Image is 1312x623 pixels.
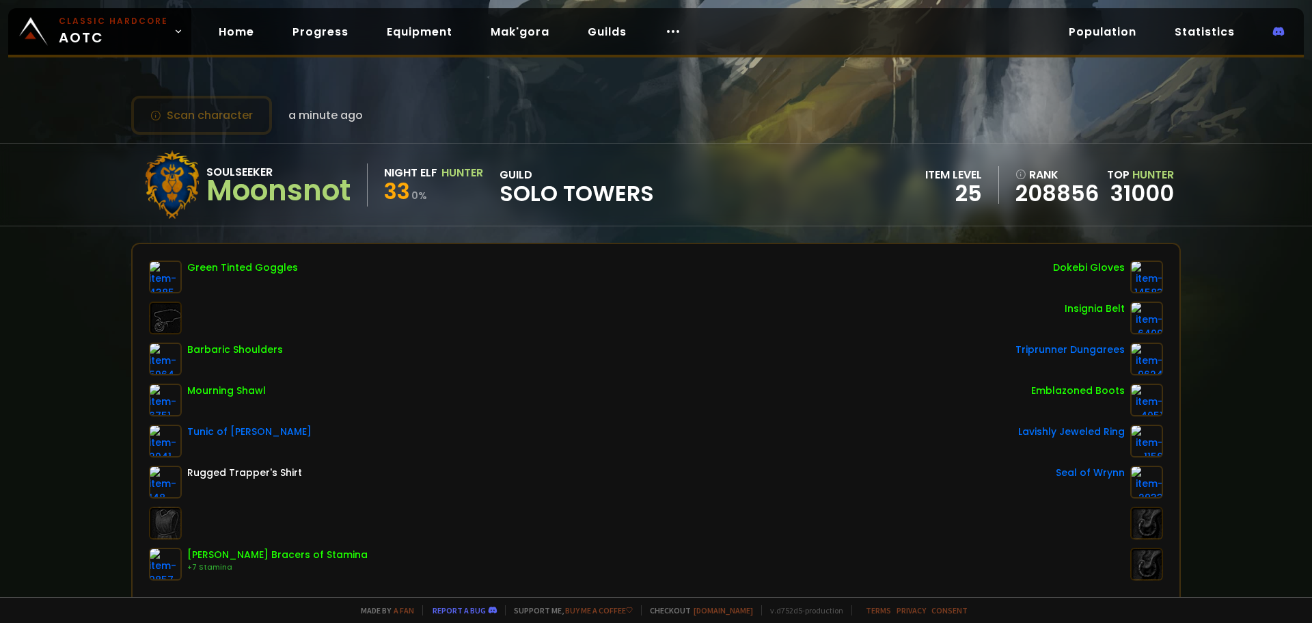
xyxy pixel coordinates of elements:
[500,166,654,204] div: guild
[187,562,368,573] div: +7 Stamina
[1130,384,1163,416] img: item-4051
[149,548,182,581] img: item-9857
[288,107,363,124] span: a minute ago
[206,163,351,181] div: Soulseeker
[1130,425,1163,458] img: item-1156
[925,166,982,183] div: item level
[149,384,182,416] img: item-6751
[694,605,753,615] a: [DOMAIN_NAME]
[1110,178,1174,209] a: 31000
[1015,183,1099,204] a: 208856
[433,605,486,615] a: Report a bug
[1107,166,1174,183] div: Top
[1130,466,1163,499] img: item-2933
[282,18,359,46] a: Progress
[187,261,298,275] div: Green Tinted Goggles
[1130,343,1163,375] img: item-9624
[149,261,182,293] img: item-4385
[206,181,351,201] div: Moonsnot
[1130,261,1163,293] img: item-14583
[641,605,753,615] span: Checkout
[577,18,638,46] a: Guilds
[1018,425,1125,439] div: Lavishly Jeweled Ring
[1015,343,1125,357] div: Triprunner Dungarees
[1031,384,1125,398] div: Emblazoned Boots
[931,605,968,615] a: Consent
[394,605,414,615] a: a fan
[441,164,483,181] div: Hunter
[1130,302,1163,334] img: item-6409
[1053,261,1125,275] div: Dokebi Gloves
[565,605,633,615] a: Buy me a coffee
[131,96,272,135] button: Scan character
[149,466,182,499] img: item-148
[1065,302,1125,316] div: Insignia Belt
[187,384,266,398] div: Mourning Shawl
[187,466,302,480] div: Rugged Trapper's Shirt
[353,605,414,615] span: Made by
[149,425,182,458] img: item-2041
[505,605,633,615] span: Support me,
[500,183,654,204] span: Solo Towers
[149,343,182,375] img: item-5964
[384,176,410,207] span: 33
[59,15,168,27] small: Classic Hardcore
[480,18,560,46] a: Mak'gora
[1058,18,1147,46] a: Population
[187,425,312,439] div: Tunic of [PERSON_NAME]
[866,605,891,615] a: Terms
[1132,167,1174,183] span: Hunter
[925,183,982,204] div: 25
[384,164,437,181] div: Night Elf
[59,15,168,48] span: AOTC
[208,18,265,46] a: Home
[761,605,843,615] span: v. d752d5 - production
[411,189,427,202] small: 0 %
[187,548,368,562] div: [PERSON_NAME] Bracers of Stamina
[376,18,463,46] a: Equipment
[8,8,191,55] a: Classic HardcoreAOTC
[1056,466,1125,480] div: Seal of Wrynn
[1015,166,1099,183] div: rank
[187,343,283,357] div: Barbaric Shoulders
[1164,18,1246,46] a: Statistics
[897,605,926,615] a: Privacy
